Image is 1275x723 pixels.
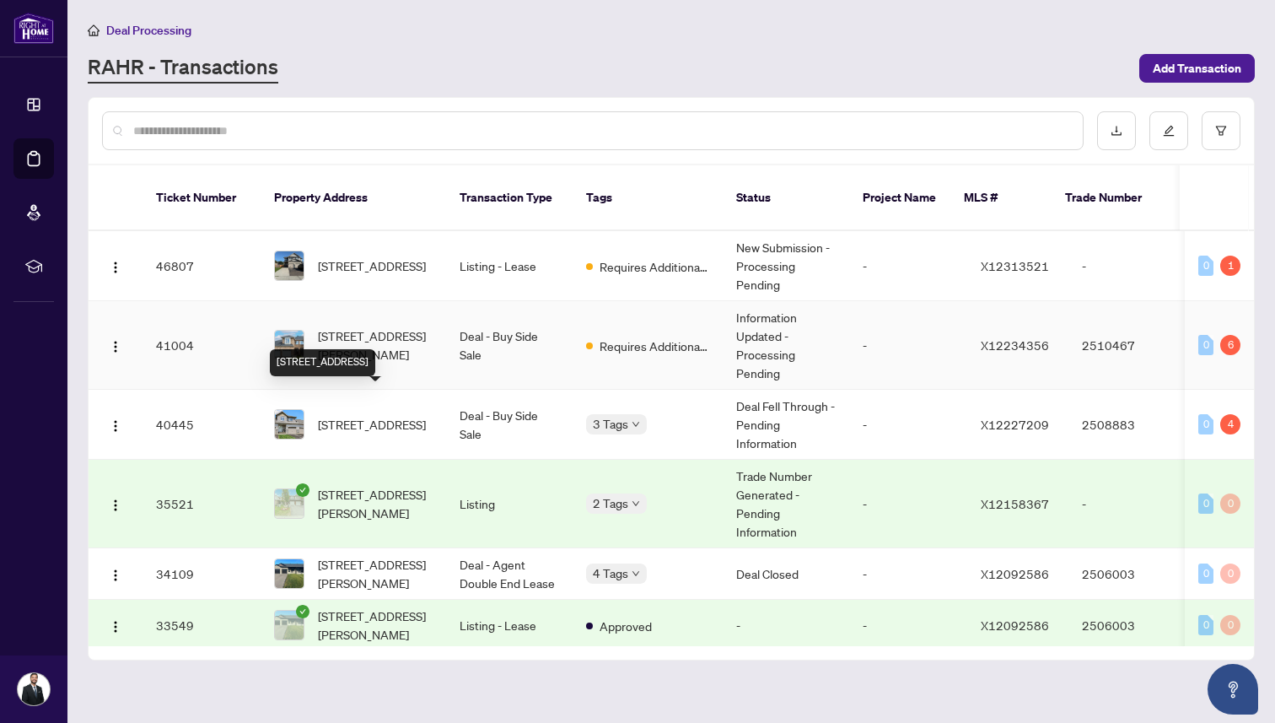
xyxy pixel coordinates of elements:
[446,548,573,600] td: Deal - Agent Double End Lease
[275,559,304,588] img: thumbnail-img
[143,231,261,301] td: 46807
[102,411,129,438] button: Logo
[1111,125,1122,137] span: download
[600,617,652,635] span: Approved
[109,620,122,634] img: Logo
[318,485,433,522] span: [STREET_ADDRESS][PERSON_NAME]
[849,600,967,651] td: -
[849,460,967,548] td: -
[723,390,849,460] td: Deal Fell Through - Pending Information
[18,673,50,705] img: Profile Icon
[1220,414,1240,434] div: 4
[632,569,640,578] span: down
[275,410,304,439] img: thumbnail-img
[849,390,967,460] td: -
[102,612,129,639] button: Logo
[270,349,375,376] div: [STREET_ADDRESS]
[1220,494,1240,514] div: 0
[446,165,573,231] th: Transaction Type
[1052,165,1170,231] th: Trade Number
[318,555,433,592] span: [STREET_ADDRESS][PERSON_NAME]
[296,483,309,497] span: check-circle
[318,607,433,644] span: [STREET_ADDRESS][PERSON_NAME]
[1220,335,1240,355] div: 6
[1139,54,1255,83] button: Add Transaction
[632,499,640,508] span: down
[600,337,709,355] span: Requires Additional Docs
[1163,125,1175,137] span: edit
[109,499,122,512] img: Logo
[13,13,54,44] img: logo
[1097,111,1136,150] button: download
[102,560,129,587] button: Logo
[950,165,1052,231] th: MLS #
[1202,111,1240,150] button: filter
[88,53,278,84] a: RAHR - Transactions
[275,331,304,359] img: thumbnail-img
[600,257,709,276] span: Requires Additional Docs
[143,548,261,600] td: 34109
[109,261,122,274] img: Logo
[981,337,1049,353] span: X12234356
[1215,125,1227,137] span: filter
[1198,256,1213,276] div: 0
[261,165,446,231] th: Property Address
[275,251,304,280] img: thumbnail-img
[981,417,1049,432] span: X12227209
[143,390,261,460] td: 40445
[318,256,426,275] span: [STREET_ADDRESS]
[446,600,573,651] td: Listing - Lease
[446,301,573,390] td: Deal - Buy Side Sale
[1068,231,1186,301] td: -
[1208,664,1258,715] button: Open asap
[143,165,261,231] th: Ticket Number
[723,301,849,390] td: Information Updated - Processing Pending
[723,600,849,651] td: -
[1068,600,1186,651] td: 2506003
[109,340,122,353] img: Logo
[1198,615,1213,635] div: 0
[1068,548,1186,600] td: 2506003
[1198,414,1213,434] div: 0
[296,605,309,618] span: check-circle
[849,165,950,231] th: Project Name
[143,301,261,390] td: 41004
[318,415,426,434] span: [STREET_ADDRESS]
[593,494,628,513] span: 2 Tags
[981,496,1049,511] span: X12158367
[446,390,573,460] td: Deal - Buy Side Sale
[1153,55,1241,82] span: Add Transaction
[593,564,628,583] span: 4 Tags
[1149,111,1188,150] button: edit
[102,332,129,359] button: Logo
[106,23,191,38] span: Deal Processing
[1068,460,1186,548] td: -
[143,600,261,651] td: 33549
[849,301,967,390] td: -
[102,252,129,279] button: Logo
[1198,494,1213,514] div: 0
[1068,390,1186,460] td: 2508883
[446,460,573,548] td: Listing
[723,165,849,231] th: Status
[723,548,849,600] td: Deal Closed
[573,165,723,231] th: Tags
[143,460,261,548] td: 35521
[1220,564,1240,584] div: 0
[593,414,628,434] span: 3 Tags
[632,420,640,429] span: down
[109,569,122,582] img: Logo
[1068,301,1186,390] td: 2510467
[981,258,1049,273] span: X12313521
[1220,615,1240,635] div: 0
[723,460,849,548] td: Trade Number Generated - Pending Information
[981,566,1049,581] span: X12092586
[88,24,100,36] span: home
[849,231,967,301] td: -
[1198,335,1213,355] div: 0
[109,419,122,433] img: Logo
[446,231,573,301] td: Listing - Lease
[1198,564,1213,584] div: 0
[981,618,1049,633] span: X12092586
[318,326,433,364] span: [STREET_ADDRESS][PERSON_NAME]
